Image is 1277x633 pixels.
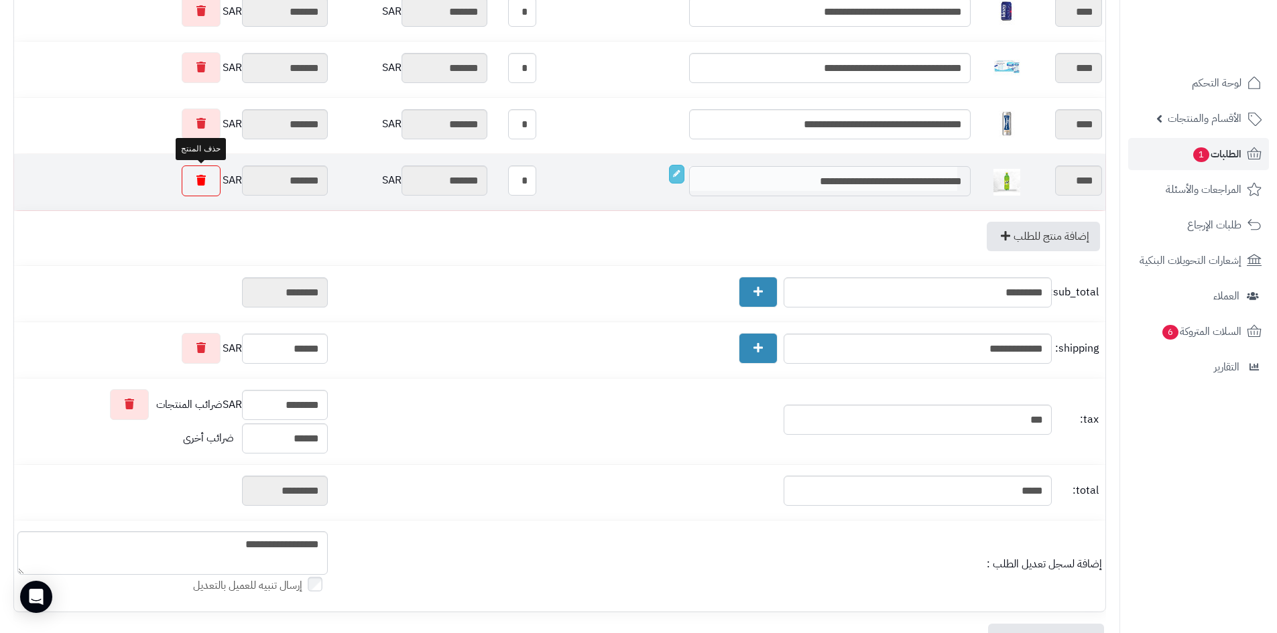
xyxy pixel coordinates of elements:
img: 1747566256-XP8G23evkchGmxKUr8YaGb2gsq2hZno4-40x40.jpg [993,169,1020,196]
div: Open Intercom Messenger [20,581,52,613]
span: العملاء [1213,287,1239,305]
span: ضرائب أخرى [183,430,234,446]
span: total: [1055,483,1099,498]
span: sub_total: [1055,285,1099,300]
input: إرسال تنبيه للعميل بالتعديل [308,577,322,591]
div: SAR [335,109,487,139]
div: SAR [17,389,328,420]
a: إضافة منتج للطلب [987,222,1100,251]
a: إشعارات التحويلات البنكية [1128,244,1269,277]
div: SAR [335,165,487,196]
div: SAR [17,52,328,83]
span: 6 [1162,325,1178,340]
a: المراجعات والأسئلة [1128,173,1269,206]
label: إرسال تنبيه للعميل بالتعديل [193,578,328,593]
span: tax: [1055,412,1099,427]
div: إضافة لسجل تعديل الطلب : [335,557,1102,572]
a: السلات المتروكة6 [1128,315,1269,348]
div: SAR [17,333,328,364]
span: ضرائب المنتجات [156,397,223,413]
span: 1 [1193,147,1209,162]
a: الطلبات1 [1128,138,1269,170]
div: حذف المنتج [176,138,225,160]
img: 1747744989-51%20qD4WM7OL-40x40.jpg [993,54,1020,81]
span: لوحة التحكم [1192,74,1241,92]
span: المراجعات والأسئلة [1166,180,1241,199]
img: logo-2.png [1186,36,1264,64]
div: SAR [17,109,328,139]
a: طلبات الإرجاع [1128,209,1269,241]
a: العملاء [1128,280,1269,312]
img: 1747825999-Screenshot%202025-05-21%20141256-40x40.jpg [993,111,1020,137]
span: السلات المتروكة [1161,322,1241,341]
span: الطلبات [1192,145,1241,163]
span: shipping: [1055,341,1099,356]
a: لوحة التحكم [1128,67,1269,99]
span: الأقسام والمنتجات [1168,109,1241,128]
a: التقارير [1128,351,1269,383]
span: طلبات الإرجاع [1187,216,1241,234]
div: SAR [17,165,328,196]
span: التقارير [1214,358,1239,376]
div: SAR [335,53,487,83]
span: إشعارات التحويلات البنكية [1140,251,1241,270]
